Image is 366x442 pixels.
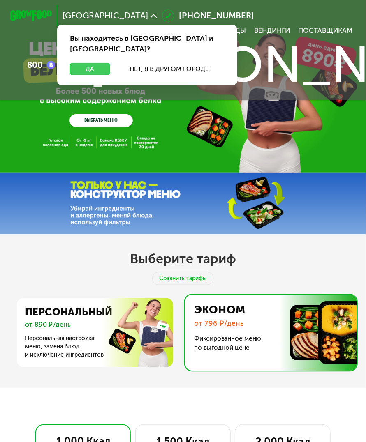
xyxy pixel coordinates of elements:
div: поставщикам [298,26,352,35]
button: Да [70,63,110,76]
a: Вендинги [254,26,290,35]
a: [PHONE_NUMBER] [162,9,254,22]
span: [GEOGRAPHIC_DATA] [63,12,148,20]
h2: Выберите тариф [130,251,236,267]
div: Вы находитесь в [GEOGRAPHIC_DATA] и [GEOGRAPHIC_DATA]? [57,25,237,63]
div: 800 [27,61,43,69]
a: ВЫБРАТЬ МЕНЮ [69,114,133,127]
div: Сравнить тарифы [152,272,214,285]
button: Нет, я в другом городе [114,63,225,76]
